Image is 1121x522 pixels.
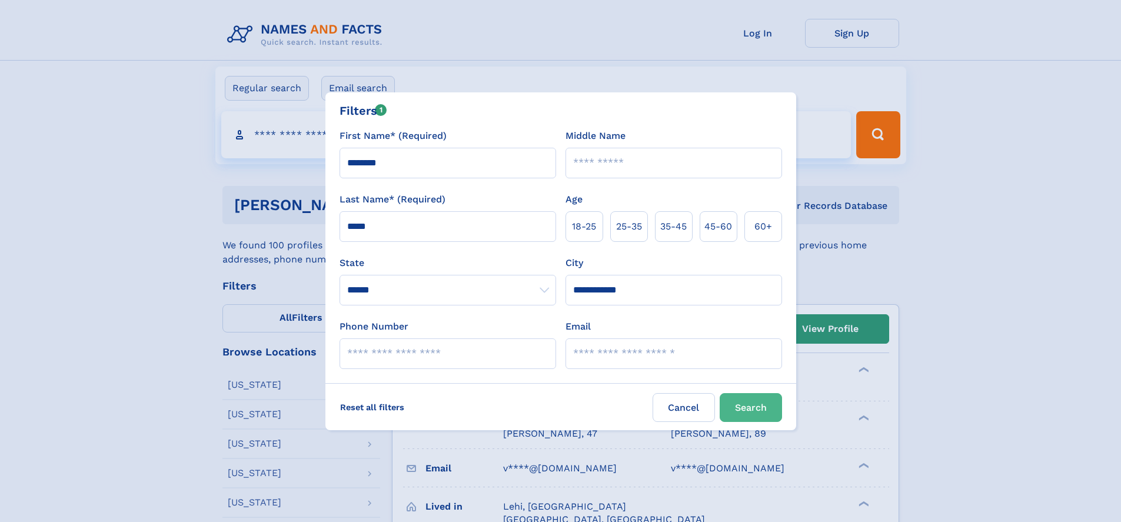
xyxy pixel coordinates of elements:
[340,256,556,270] label: State
[704,220,732,234] span: 45‑60
[340,102,387,119] div: Filters
[616,220,642,234] span: 25‑35
[720,393,782,422] button: Search
[660,220,687,234] span: 35‑45
[566,256,583,270] label: City
[340,192,445,207] label: Last Name* (Required)
[566,192,583,207] label: Age
[566,320,591,334] label: Email
[340,129,447,143] label: First Name* (Required)
[572,220,596,234] span: 18‑25
[566,129,626,143] label: Middle Name
[754,220,772,234] span: 60+
[332,393,412,421] label: Reset all filters
[340,320,408,334] label: Phone Number
[653,393,715,422] label: Cancel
